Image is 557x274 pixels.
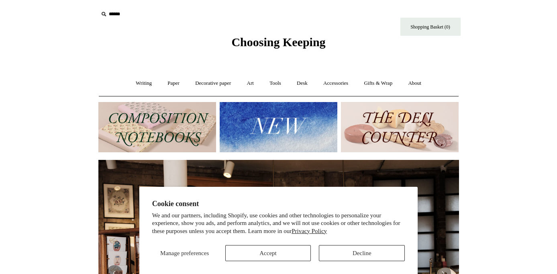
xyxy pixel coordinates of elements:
[400,18,461,36] a: Shopping Basket (0)
[231,42,325,47] a: Choosing Keeping
[160,250,209,256] span: Manage preferences
[225,245,311,261] button: Accept
[357,73,400,94] a: Gifts & Wrap
[152,245,217,261] button: Manage preferences
[152,212,405,235] p: We and our partners, including Shopify, use cookies and other technologies to personalize your ex...
[341,102,459,152] img: The Deli Counter
[290,73,315,94] a: Desk
[316,73,355,94] a: Accessories
[188,73,238,94] a: Decorative paper
[98,102,216,152] img: 202302 Composition ledgers.jpg__PID:69722ee6-fa44-49dd-a067-31375e5d54ec
[262,73,288,94] a: Tools
[292,228,327,234] a: Privacy Policy
[319,245,405,261] button: Decline
[231,35,325,49] span: Choosing Keeping
[152,200,405,208] h2: Cookie consent
[129,73,159,94] a: Writing
[220,102,337,152] img: New.jpg__PID:f73bdf93-380a-4a35-bcfe-7823039498e1
[401,73,428,94] a: About
[240,73,261,94] a: Art
[160,73,187,94] a: Paper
